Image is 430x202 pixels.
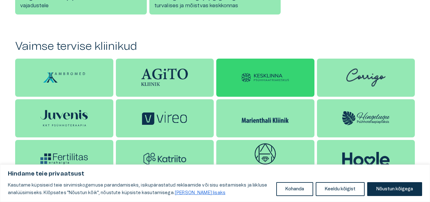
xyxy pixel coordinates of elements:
img: Marienthali kliiniku logo [242,112,289,124]
a: Hoole'i logo [317,140,415,178]
button: Keeldu kõigist [316,182,365,196]
font: Nõustun kõigega [376,187,413,191]
a: Juvenise psühhoteraapiakeskuse logo [15,99,113,137]
font: Hindame teie privaatsust [8,171,85,177]
a: Marienthali kliiniku logo [216,99,314,137]
button: Kohanda [276,182,313,196]
font: Keeldu kõigist [325,187,355,191]
button: Nõustun kõigega [367,182,422,196]
img: Hingelugu logo [342,111,390,125]
font: [PERSON_NAME] lisaks [175,191,225,195]
font: Kohanda [285,187,304,191]
font: Kasutame küpsiseid teie sirvimiskogemuse parandamiseks, isikupärastatud reklaamide või sisu esita... [8,183,267,195]
font: Vaimse tervise kliinikud [15,41,137,52]
a: Õnneliku vananemise logo [216,140,314,178]
img: Juvenise psühhoteraapiakeskuse logo [40,110,88,127]
img: Ambromed Kliiniku logo [40,68,88,87]
img: Kesklinna Psühhiaatriakeskuse logo [242,73,289,82]
img: Vireo logo [141,111,188,126]
a: Ambromed Kliiniku logo [15,59,113,97]
a: Hingelugu logo [317,99,415,137]
a: Corrigo logo [317,59,415,97]
img: Hoole'i logo [342,152,390,166]
font: Abi [34,5,42,10]
img: Corrigo logo [342,59,390,96]
a: Kesklinna Psühhiaatriakeskuse logo [216,59,314,97]
img: Õnneliku vananemise logo [246,143,284,174]
img: Katriito logo [141,140,188,178]
img: Agito logo [141,68,188,87]
img: Fertilitase logo [40,153,88,164]
a: Fertilitase logo [15,140,113,178]
a: Vireo logo [116,99,214,137]
a: Loe lisaks [175,190,226,195]
a: Agito logo [116,59,214,97]
a: Katriito logo [116,140,214,178]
